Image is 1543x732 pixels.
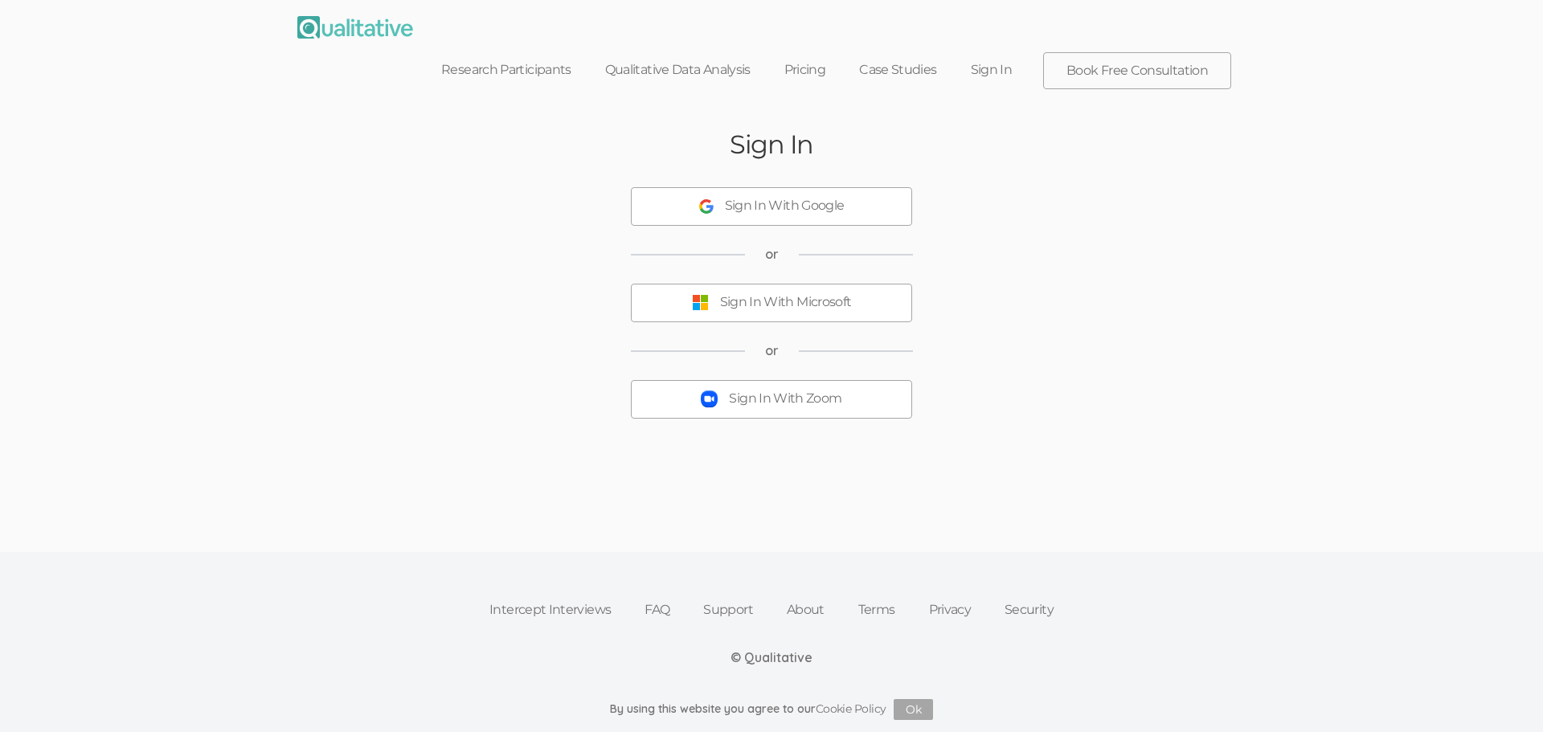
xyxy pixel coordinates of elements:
[631,284,912,322] button: Sign In With Microsoft
[770,592,841,628] a: About
[631,187,912,226] button: Sign In With Google
[731,648,812,667] div: © Qualitative
[988,592,1070,628] a: Security
[720,293,852,312] div: Sign In With Microsoft
[894,699,933,720] button: Ok
[701,391,718,407] img: Sign In With Zoom
[730,130,813,158] h2: Sign In
[765,245,779,264] span: or
[1044,53,1230,88] a: Book Free Consultation
[765,341,779,360] span: or
[816,701,886,716] a: Cookie Policy
[729,390,841,408] div: Sign In With Zoom
[767,52,843,88] a: Pricing
[473,592,628,628] a: Intercept Interviews
[628,592,686,628] a: FAQ
[610,699,934,720] div: By using this website you agree to our
[631,380,912,419] button: Sign In With Zoom
[912,592,988,628] a: Privacy
[841,592,912,628] a: Terms
[424,52,588,88] a: Research Participants
[699,199,714,214] img: Sign In With Google
[588,52,767,88] a: Qualitative Data Analysis
[1463,655,1543,732] iframe: Chat Widget
[954,52,1029,88] a: Sign In
[686,592,770,628] a: Support
[692,294,709,311] img: Sign In With Microsoft
[842,52,953,88] a: Case Studies
[297,16,413,39] img: Qualitative
[725,197,845,215] div: Sign In With Google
